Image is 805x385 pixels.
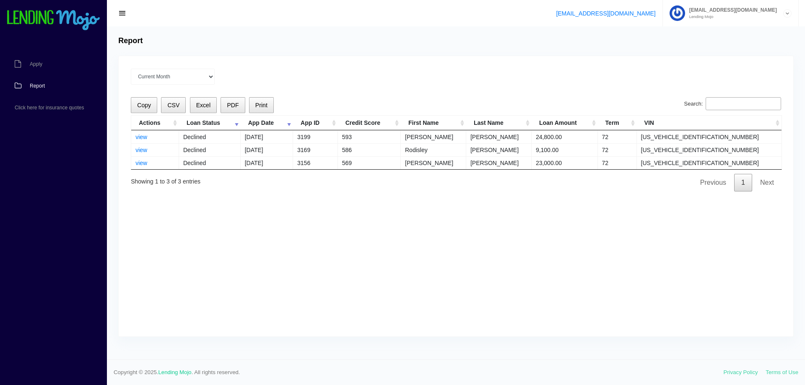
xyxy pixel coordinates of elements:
[131,97,157,114] button: Copy
[532,116,598,130] th: Loan Amount: activate to sort column ascending
[338,130,401,143] td: 593
[685,8,777,13] span: [EMAIL_ADDRESS][DOMAIN_NAME]
[401,116,466,130] th: First Name: activate to sort column ascending
[6,10,101,31] img: logo-small.png
[401,130,466,143] td: [PERSON_NAME]
[338,143,401,156] td: 586
[466,130,532,143] td: [PERSON_NAME]
[706,97,781,111] input: Search:
[249,97,274,114] button: Print
[227,102,239,109] span: PDF
[724,369,758,375] a: Privacy Policy
[241,116,293,130] th: App Date: activate to sort column ascending
[167,102,179,109] span: CSV
[532,156,598,169] td: 23,000.00
[179,143,241,156] td: Declined
[196,102,210,109] span: Excel
[598,156,637,169] td: 72
[637,130,782,143] td: [US_VEHICLE_IDENTIFICATION_NUMBER]
[466,116,532,130] th: Last Name: activate to sort column ascending
[532,130,598,143] td: 24,800.00
[293,156,338,169] td: 3156
[190,97,217,114] button: Excel
[255,102,267,109] span: Print
[179,156,241,169] td: Declined
[684,97,781,111] label: Search:
[131,172,200,186] div: Showing 1 to 3 of 3 entries
[598,116,637,130] th: Term: activate to sort column ascending
[241,156,293,169] td: [DATE]
[637,156,782,169] td: [US_VEHICLE_IDENTIFICATION_NUMBER]
[179,116,241,130] th: Loan Status: activate to sort column ascending
[637,116,782,130] th: VIN: activate to sort column ascending
[637,143,782,156] td: [US_VEHICLE_IDENTIFICATION_NUMBER]
[135,160,147,166] a: view
[137,102,151,109] span: Copy
[15,105,84,110] span: Click here for insurance quotes
[30,83,45,88] span: Report
[114,368,724,377] span: Copyright © 2025. . All rights reserved.
[221,97,245,114] button: PDF
[135,134,147,140] a: view
[556,10,655,17] a: [EMAIL_ADDRESS][DOMAIN_NAME]
[241,143,293,156] td: [DATE]
[466,143,532,156] td: [PERSON_NAME]
[685,15,777,19] small: Lending Mojo
[30,62,42,67] span: Apply
[532,143,598,156] td: 9,100.00
[293,143,338,156] td: 3169
[293,130,338,143] td: 3199
[179,130,241,143] td: Declined
[753,174,781,191] a: Next
[338,156,401,169] td: 569
[766,369,798,375] a: Terms of Use
[598,130,637,143] td: 72
[693,174,733,191] a: Previous
[118,36,143,46] h4: Report
[338,116,401,130] th: Credit Score: activate to sort column ascending
[401,156,466,169] td: [PERSON_NAME]
[401,143,466,156] td: Rodisley
[241,130,293,143] td: [DATE]
[293,116,338,130] th: App ID: activate to sort column ascending
[131,116,179,130] th: Actions: activate to sort column ascending
[466,156,532,169] td: [PERSON_NAME]
[598,143,637,156] td: 72
[734,174,752,191] a: 1
[135,147,147,153] a: view
[161,97,186,114] button: CSV
[670,5,685,21] img: Profile image
[158,369,192,375] a: Lending Mojo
